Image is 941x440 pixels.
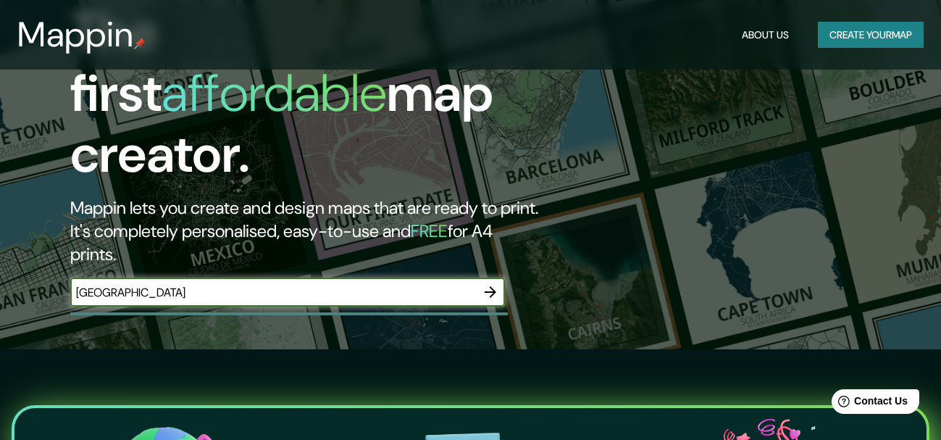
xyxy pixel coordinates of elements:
h2: Mappin lets you create and design maps that are ready to print. It's completely personalised, eas... [70,196,541,266]
iframe: Help widget launcher [812,383,925,424]
input: Choose your favourite place [70,284,476,301]
img: mappin-pin [134,38,146,49]
h3: Mappin [17,14,134,55]
h1: The first map creator. [70,2,541,196]
button: About Us [736,22,795,49]
h5: FREE [411,220,448,242]
h1: affordable [162,59,387,127]
button: Create yourmap [818,22,924,49]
